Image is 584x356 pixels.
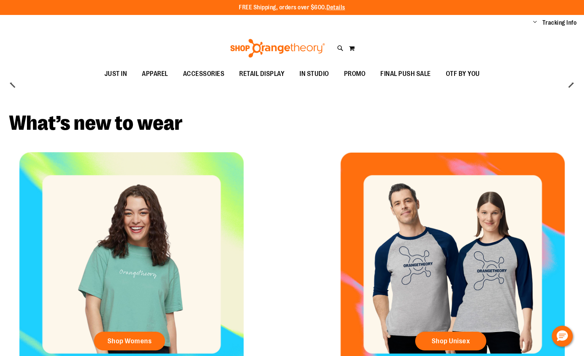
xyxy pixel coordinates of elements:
[380,65,431,82] span: FINAL PUSH SALE
[446,65,480,82] span: OTF BY YOU
[563,76,578,90] button: next
[299,65,329,82] span: IN STUDIO
[373,65,438,83] a: FINAL PUSH SALE
[542,19,577,27] a: Tracking Info
[344,65,366,82] span: PROMO
[107,337,152,345] span: Shop Womens
[552,326,573,347] button: Hello, have a question? Let’s chat.
[94,332,165,350] a: Shop Womens
[415,332,486,350] a: Shop Unisex
[183,65,225,82] span: ACCESSORIES
[438,65,487,83] a: OTF BY YOU
[533,19,537,27] button: Account menu
[232,65,292,83] a: RETAIL DISPLAY
[6,76,21,90] button: prev
[337,65,373,83] a: PROMO
[142,65,168,82] span: APPAREL
[134,65,176,83] a: APPAREL
[326,4,345,11] a: Details
[176,65,232,83] a: ACCESSORIES
[432,337,470,345] span: Shop Unisex
[292,65,337,83] a: IN STUDIO
[229,39,326,58] img: Shop Orangetheory
[239,65,285,82] span: RETAIL DISPLAY
[239,3,345,12] p: FREE Shipping, orders over $600.
[104,65,127,82] span: JUST IN
[9,113,575,133] h2: What’s new to wear
[97,65,135,83] a: JUST IN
